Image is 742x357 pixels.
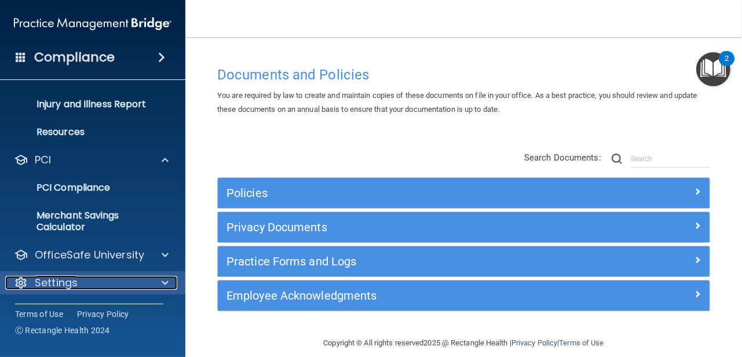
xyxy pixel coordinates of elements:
[8,210,166,233] p: Merchant Savings Calculator
[524,152,601,163] span: Search Documents:
[226,218,701,236] a: Privacy Documents
[8,99,166,110] p: Injury and Illness Report
[559,338,604,347] a: Terms of Use
[226,184,701,202] a: Policies
[511,338,557,347] a: Privacy Policy
[226,286,701,305] a: Employee Acknowledgments
[14,12,171,35] img: PMB logo
[226,252,701,271] a: Practice Forms and Logs
[14,153,169,167] a: PCI
[612,154,622,164] img: ic-search.3b580494.png
[35,153,51,167] p: PCI
[217,91,697,114] span: You are required by law to create and maintain copies of these documents on file in your office. ...
[15,308,63,320] a: Terms of Use
[14,248,169,262] a: OfficeSafe University
[226,255,578,268] h5: Practice Forms and Logs
[34,49,115,65] h4: Compliance
[226,221,578,234] h5: Privacy Documents
[15,325,110,336] span: Ⓒ Rectangle Health 2024
[226,187,578,199] h5: Policies
[14,276,169,290] a: Settings
[725,59,729,74] div: 2
[8,182,166,194] p: PCI Compliance
[696,52,730,86] button: Open Resource Center, 2 new notifications
[631,150,710,167] input: Search
[35,276,78,290] p: Settings
[35,248,144,262] p: OfficeSafe University
[77,308,129,320] a: Privacy Policy
[226,289,578,302] h5: Employee Acknowledgments
[217,67,710,82] h4: Documents and Policies
[8,126,166,138] p: Resources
